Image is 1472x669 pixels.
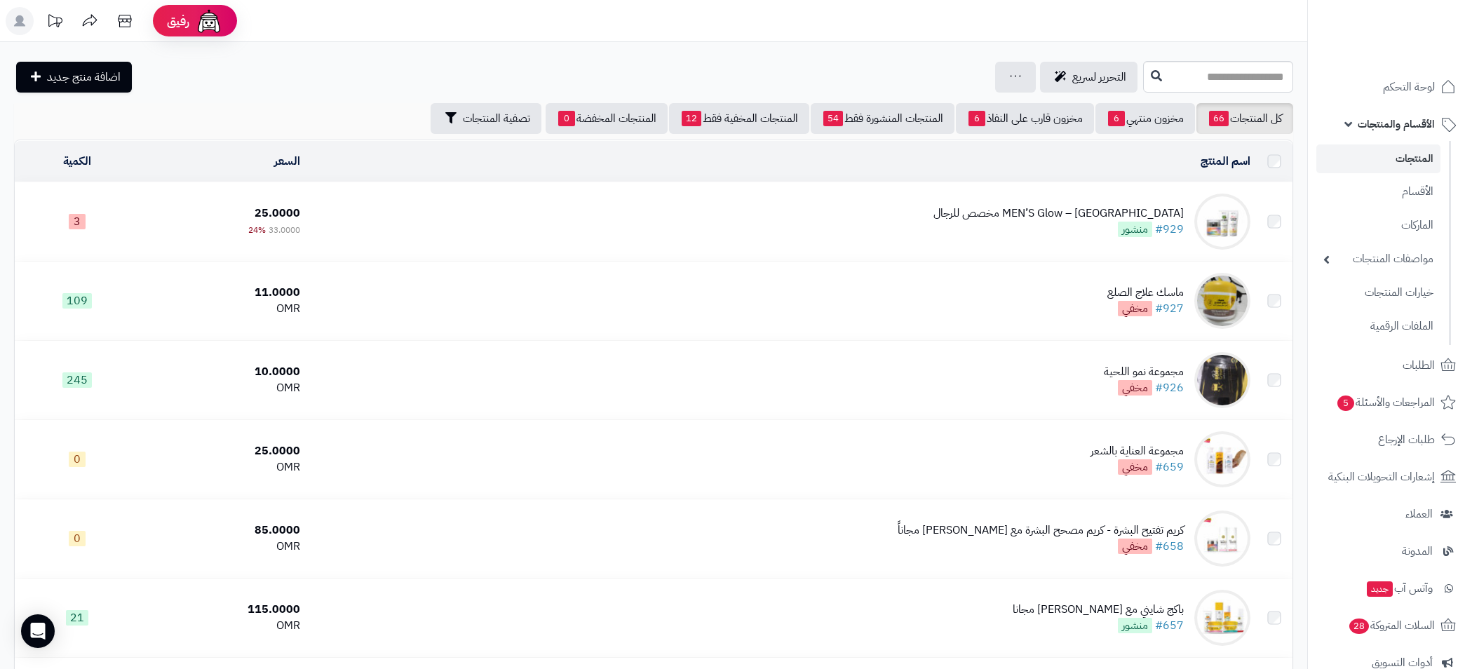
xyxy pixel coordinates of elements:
[37,7,72,39] a: تحديثات المنصة
[145,285,301,301] div: 11.0000
[682,111,701,126] span: 12
[145,443,301,459] div: 25.0000
[1108,111,1125,126] span: 6
[1402,541,1433,561] span: المدونة
[1403,356,1435,375] span: الطلبات
[145,602,301,618] div: 115.0000
[274,153,300,170] a: السعر
[1155,379,1184,396] a: #926
[1155,221,1184,238] a: #929
[1155,538,1184,555] a: #658
[1377,36,1459,65] img: logo-2.png
[1155,459,1184,475] a: #659
[1155,300,1184,317] a: #927
[956,103,1094,134] a: مخزون قارب على النفاذ6
[69,531,86,546] span: 0
[1316,534,1464,568] a: المدونة
[1316,349,1464,382] a: الطلبات
[1194,590,1250,646] img: باكج شايني مع كريم نضارة مجانا
[1337,396,1354,411] span: 5
[1194,194,1250,250] img: MEN’S Glow – باكج مخصص للرجال
[62,372,92,388] span: 245
[1118,459,1152,475] span: مخفي
[1316,144,1440,173] a: المنتجات
[21,614,55,648] div: Open Intercom Messenger
[1095,103,1195,134] a: مخزون منتهي6
[62,293,92,309] span: 109
[1091,443,1184,459] div: مجموعة العناية بالشعر
[145,522,301,539] div: 85.0000
[1336,393,1435,412] span: المراجعات والأسئلة
[1378,430,1435,450] span: طلبات الإرجاع
[1328,467,1435,487] span: إشعارات التحويلات البنكية
[823,111,843,126] span: 54
[66,610,88,626] span: 21
[1365,579,1433,598] span: وآتس آب
[1194,431,1250,487] img: مجموعة العناية بالشعر
[1316,460,1464,494] a: إشعارات التحويلات البنكية
[1316,311,1440,342] a: الملفات الرقمية
[1316,609,1464,642] a: السلات المتروكة28
[933,205,1184,222] div: MEN’S Glow – [GEOGRAPHIC_DATA] مخصص للرجال
[1194,352,1250,408] img: مجموعة نمو اللحية
[1316,70,1464,104] a: لوحة التحكم
[1118,539,1152,554] span: مخفي
[1405,504,1433,524] span: العملاء
[898,522,1184,539] div: كريم تفتيح البشرة - كريم مصحح البشرة مع [PERSON_NAME] مجاناً
[16,62,132,93] a: اضافة منتج جديد
[195,7,223,35] img: ai-face.png
[145,618,301,634] div: OMR
[1194,273,1250,329] img: ماسك علاج الصلع
[1118,222,1152,237] span: منشور
[1316,278,1440,308] a: خيارات المنتجات
[1040,62,1137,93] a: التحرير لسريع
[145,380,301,396] div: OMR
[1367,581,1393,597] span: جديد
[1013,602,1184,618] div: باكج شايني مع [PERSON_NAME] مجانا
[558,111,575,126] span: 0
[1316,572,1464,605] a: وآتس آبجديد
[269,224,300,236] span: 33.0000
[145,301,301,317] div: OMR
[1118,618,1152,633] span: منشور
[546,103,668,134] a: المنتجات المخفضة0
[1316,177,1440,207] a: الأقسام
[47,69,121,86] span: اضافة منتج جديد
[1316,386,1464,419] a: المراجعات والأسئلة5
[1107,285,1184,301] div: ماسك علاج الصلع
[1201,153,1250,170] a: اسم المنتج
[1316,497,1464,531] a: العملاء
[1118,301,1152,316] span: مخفي
[145,539,301,555] div: OMR
[63,153,91,170] a: الكمية
[1194,511,1250,567] img: كريم تفتيح البشرة - كريم مصحح البشرة مع ريتنول مجاناً
[463,110,530,127] span: تصفية المنتجات
[1348,616,1435,635] span: السلات المتروكة
[1358,114,1435,134] span: الأقسام والمنتجات
[69,214,86,229] span: 3
[1118,380,1152,396] span: مخفي
[69,452,86,467] span: 0
[1155,617,1184,634] a: #657
[248,224,266,236] span: 24%
[811,103,954,134] a: المنتجات المنشورة فقط54
[145,459,301,475] div: OMR
[1209,111,1229,126] span: 66
[669,103,809,134] a: المنتجات المخفية فقط12
[1196,103,1293,134] a: كل المنتجات66
[1316,244,1440,274] a: مواصفات المنتجات
[1316,210,1440,241] a: الماركات
[145,364,301,380] div: 10.0000
[1104,364,1184,380] div: مجموعة نمو اللحية
[968,111,985,126] span: 6
[1316,423,1464,457] a: طلبات الإرجاع
[167,13,189,29] span: رفيق
[1383,77,1435,97] span: لوحة التحكم
[255,205,300,222] span: 25.0000
[1349,619,1369,634] span: 28
[1072,69,1126,86] span: التحرير لسريع
[431,103,541,134] button: تصفية المنتجات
